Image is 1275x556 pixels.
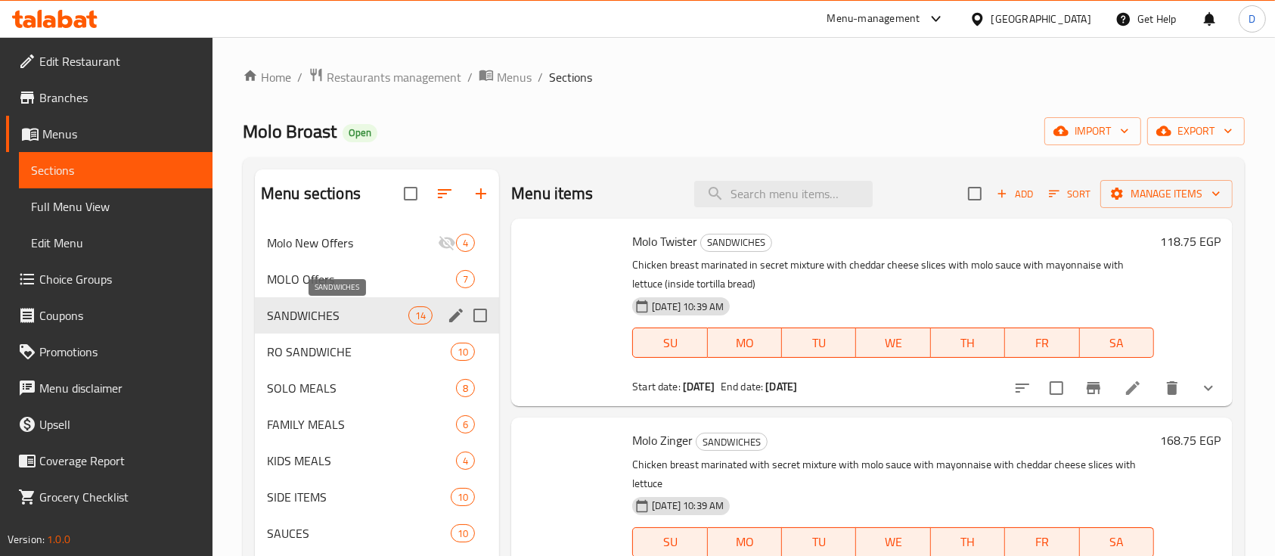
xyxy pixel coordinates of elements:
[1049,185,1090,203] span: Sort
[1124,379,1142,397] a: Edit menu item
[646,499,730,513] span: [DATE] 10:39 AM
[632,377,681,396] span: Start date:
[991,182,1039,206] button: Add
[267,270,456,288] div: MOLO Offers
[1041,372,1072,404] span: Select to update
[1004,370,1041,406] button: sort-choices
[1056,122,1129,141] span: import
[1086,531,1148,553] span: SA
[1086,332,1148,354] span: SA
[267,415,456,433] span: FAMILY MEALS
[39,270,201,288] span: Choice Groups
[694,181,873,207] input: search
[639,531,701,553] span: SU
[696,433,768,451] div: SANDWICHES
[457,454,474,468] span: 4
[42,125,201,143] span: Menus
[297,68,302,86] li: /
[714,531,776,553] span: MO
[457,381,474,396] span: 8
[6,43,213,79] a: Edit Restaurant
[267,234,438,252] div: Molo New Offers
[31,161,201,179] span: Sections
[39,89,201,107] span: Branches
[6,297,213,334] a: Coupons
[255,370,499,406] div: SOLO MEALS8
[1080,328,1154,358] button: SA
[646,300,730,314] span: [DATE] 10:39 AM
[451,526,474,541] span: 10
[39,452,201,470] span: Coverage Report
[409,309,432,323] span: 14
[39,415,201,433] span: Upsell
[261,182,361,205] h2: Menu sections
[632,328,707,358] button: SU
[438,234,456,252] svg: Inactive section
[255,225,499,261] div: Molo New Offers4
[931,328,1005,358] button: TH
[1190,370,1227,406] button: show more
[267,379,456,397] span: SOLO MEALS
[6,370,213,406] a: Menu disclaimer
[467,68,473,86] li: /
[395,178,427,210] span: Select all sections
[788,332,850,354] span: TU
[721,377,763,396] span: End date:
[456,452,475,470] div: items
[255,443,499,479] div: KIDS MEALS4
[408,306,433,325] div: items
[267,343,451,361] span: RO SANDWICHE
[1199,379,1218,397] svg: Show Choices
[6,116,213,152] a: Menus
[497,68,532,86] span: Menus
[937,332,999,354] span: TH
[309,67,461,87] a: Restaurants management
[267,452,456,470] span: KIDS MEALS
[255,334,499,370] div: RO SANDWICHE10
[632,230,697,253] span: Molo Twister
[1160,231,1221,252] h6: 118.75 EGP
[31,197,201,216] span: Full Menu View
[511,182,594,205] h2: Menu items
[451,343,475,361] div: items
[862,332,924,354] span: WE
[267,306,408,325] span: SANDWICHES
[267,524,451,542] span: SAUCES
[243,68,291,86] a: Home
[1005,328,1079,358] button: FR
[255,515,499,551] div: SAUCES10
[19,225,213,261] a: Edit Menu
[6,479,213,515] a: Grocery Checklist
[1011,531,1073,553] span: FR
[1154,370,1190,406] button: delete
[255,297,499,334] div: SANDWICHES14edit
[47,530,70,549] span: 1.0.0
[959,178,991,210] span: Select section
[8,530,45,549] span: Version:
[991,11,1091,27] div: [GEOGRAPHIC_DATA]
[632,429,693,452] span: Molo Zinger
[1075,370,1112,406] button: Branch-specific-item
[456,415,475,433] div: items
[696,433,767,451] span: SANDWICHES
[327,68,461,86] span: Restaurants management
[1044,117,1141,145] button: import
[1160,430,1221,451] h6: 168.75 EGP
[827,10,920,28] div: Menu-management
[538,68,543,86] li: /
[683,377,715,396] b: [DATE]
[701,234,771,251] span: SANDWICHES
[457,418,474,432] span: 6
[1100,180,1233,208] button: Manage items
[994,185,1035,203] span: Add
[451,524,475,542] div: items
[6,406,213,443] a: Upsell
[457,272,474,287] span: 7
[479,67,532,87] a: Menus
[39,488,201,506] span: Grocery Checklist
[463,175,499,212] button: Add section
[19,188,213,225] a: Full Menu View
